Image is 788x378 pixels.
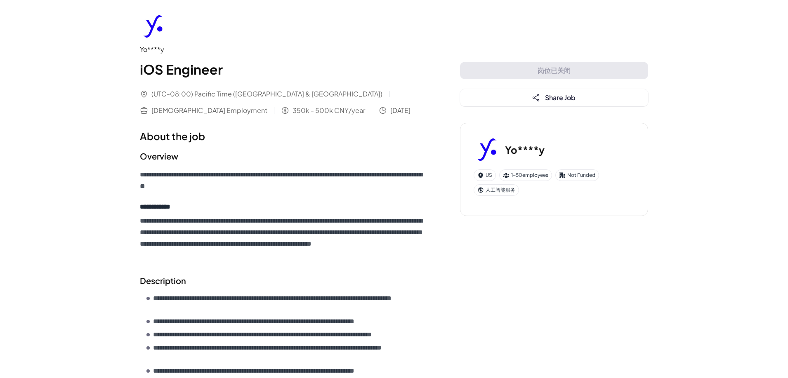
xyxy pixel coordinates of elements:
[140,13,166,40] img: Yo
[140,129,427,143] h1: About the job
[140,275,427,287] h2: Description
[555,169,599,181] div: Not Funded
[151,89,382,99] span: (UTC-08:00) Pacific Time ([GEOGRAPHIC_DATA] & [GEOGRAPHIC_DATA])
[151,106,267,115] span: [DEMOGRAPHIC_DATA] Employment
[140,150,427,162] h2: Overview
[140,59,427,79] h1: iOS Engineer
[390,106,411,115] span: [DATE]
[474,169,496,181] div: US
[545,93,576,102] span: Share Job
[499,169,552,181] div: 1-50 employees
[293,106,365,115] span: 350k - 500k CNY/year
[460,89,648,106] button: Share Job
[474,184,519,196] div: 人工智能服务
[474,136,500,163] img: Yo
